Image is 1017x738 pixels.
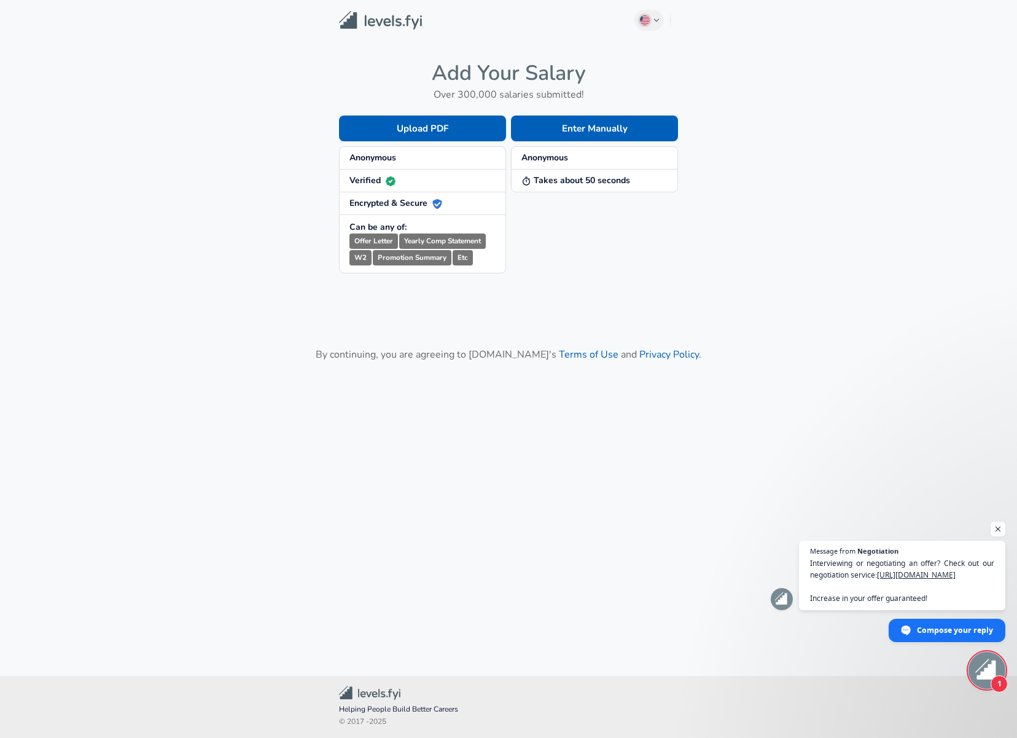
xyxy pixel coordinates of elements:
[339,116,506,141] button: Upload PDF
[339,60,678,86] h4: Add Your Salary
[349,197,442,209] strong: Encrypted & Secure
[559,348,618,361] a: Terms of Use
[349,250,372,265] small: W2
[453,250,473,265] small: Etc
[339,686,400,700] img: Levels.fyi Community
[349,234,398,249] small: Offer Letter
[639,348,699,361] a: Privacy Policy
[511,116,678,141] button: Enter Manually
[349,221,407,233] strong: Can be any of:
[640,15,650,25] img: English (US)
[917,619,993,641] span: Compose your reply
[521,152,568,163] strong: Anonymous
[349,175,395,186] strong: Verified
[968,652,1005,689] div: Open chat
[399,234,486,249] small: Yearly Comp Statement
[349,152,396,163] strong: Anonymous
[339,86,678,103] h6: Over 300,000 salaries submitted!
[339,704,678,716] span: Helping People Build Better Careers
[634,10,664,31] button: English (US)
[339,716,678,728] span: © 2017 - 2025
[521,175,630,186] strong: Takes about 50 seconds
[373,250,451,265] small: Promotion Summary
[810,557,994,604] span: Interviewing or negotiating an offer? Check out our negotiation service: Increase in your offer g...
[857,548,898,554] span: Negotiation
[991,675,1008,693] span: 1
[810,548,855,554] span: Message from
[339,11,422,30] img: Levels.fyi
